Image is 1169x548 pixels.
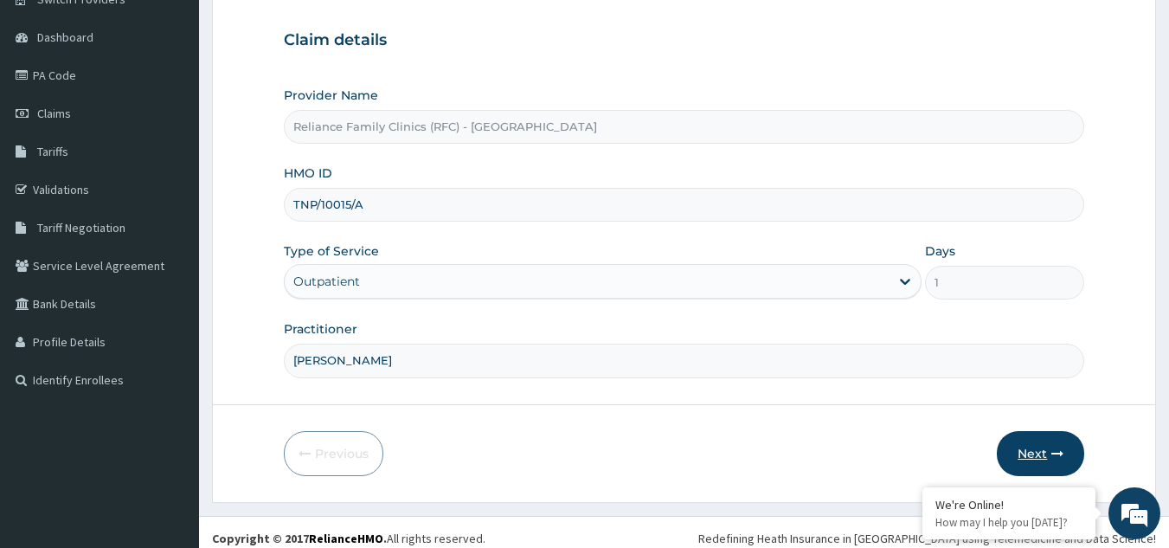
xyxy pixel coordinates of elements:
[284,31,1085,50] h3: Claim details
[284,87,378,104] label: Provider Name
[284,188,1085,222] input: Enter HMO ID
[284,164,332,182] label: HMO ID
[100,164,239,338] span: We're online!
[284,242,379,260] label: Type of Service
[37,220,125,235] span: Tariff Negotiation
[212,531,387,546] strong: Copyright © 2017 .
[37,106,71,121] span: Claims
[309,531,383,546] a: RelianceHMO
[997,431,1084,476] button: Next
[37,29,93,45] span: Dashboard
[935,515,1082,530] p: How may I help you today?
[9,364,330,425] textarea: Type your message and hit 'Enter'
[698,530,1156,547] div: Redefining Heath Insurance in [GEOGRAPHIC_DATA] using Telemedicine and Data Science!
[37,144,68,159] span: Tariffs
[32,87,70,130] img: d_794563401_company_1708531726252_794563401
[925,242,955,260] label: Days
[284,9,325,50] div: Minimize live chat window
[90,97,291,119] div: Chat with us now
[284,431,383,476] button: Previous
[935,497,1082,513] div: We're Online!
[293,273,360,290] div: Outpatient
[284,320,357,338] label: Practitioner
[284,344,1085,377] input: Enter Name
